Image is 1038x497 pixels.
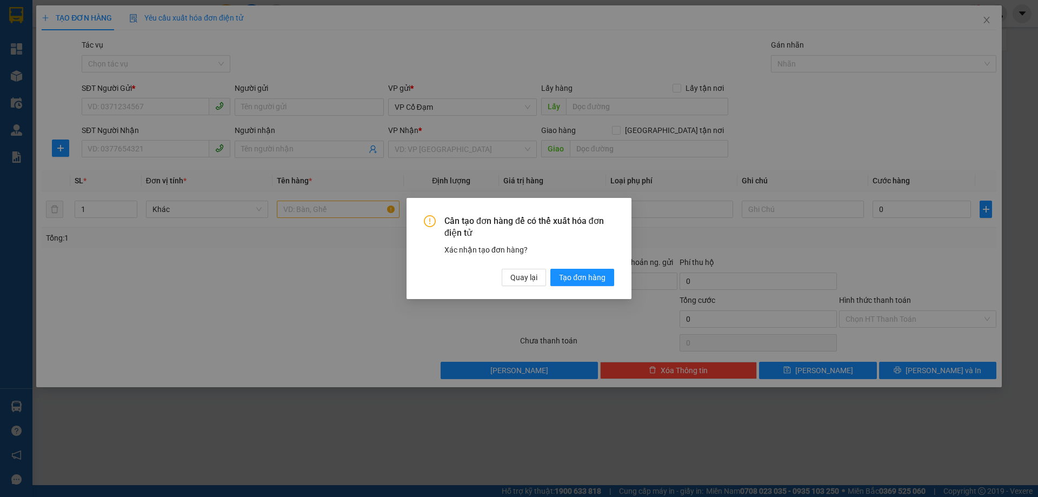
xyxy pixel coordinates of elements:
span: Tạo đơn hàng [559,271,605,283]
span: exclamation-circle [424,215,436,227]
span: Quay lại [510,271,537,283]
span: Cần tạo đơn hàng để có thể xuất hóa đơn điện tử [444,215,614,240]
button: Tạo đơn hàng [550,269,614,286]
button: Quay lại [502,269,546,286]
div: Xác nhận tạo đơn hàng? [444,244,614,256]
